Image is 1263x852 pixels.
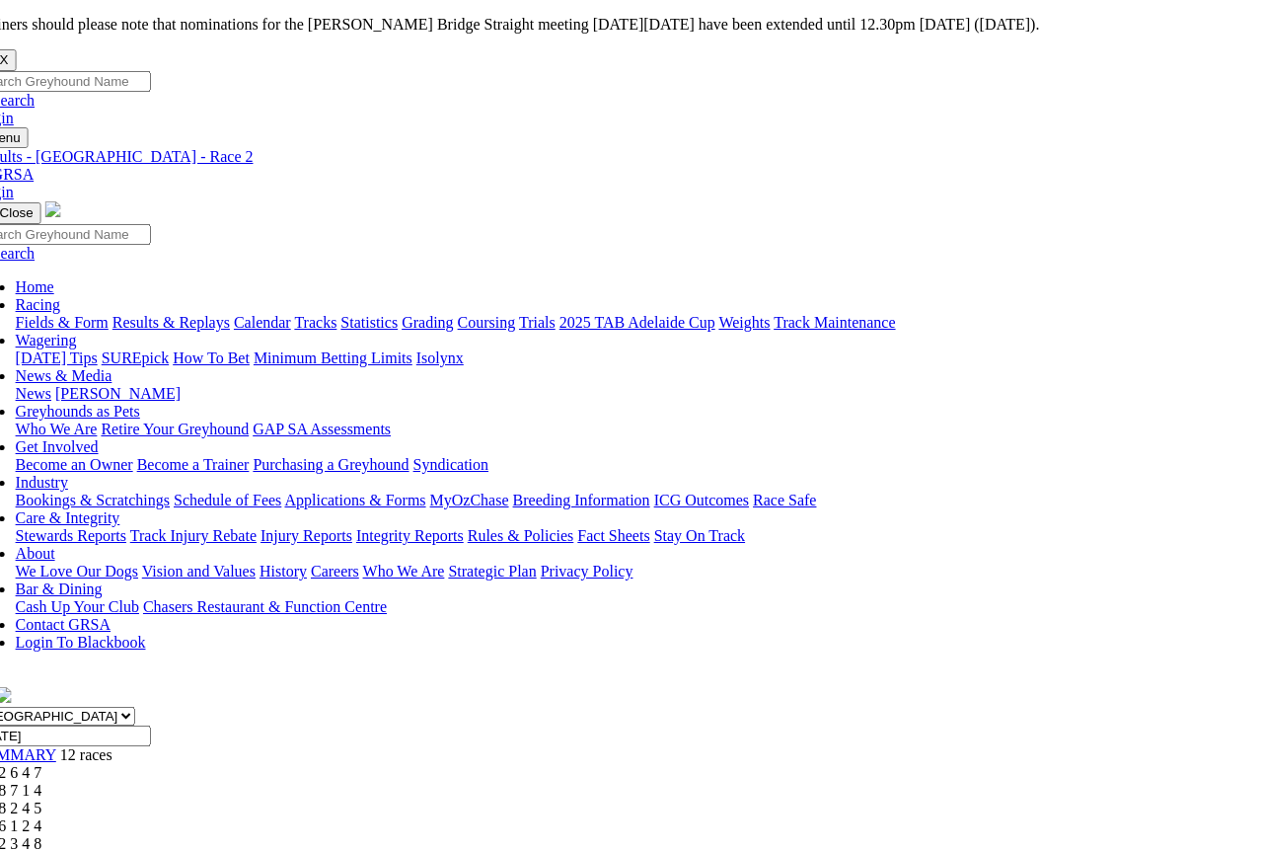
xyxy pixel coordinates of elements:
[16,492,170,508] a: Bookings & Scratchings
[16,349,98,366] a: [DATE] Tips
[142,563,256,580] a: Vision and Values
[541,563,633,580] a: Privacy Policy
[16,332,77,349] a: Wagering
[363,563,445,580] a: Who We Are
[468,527,574,544] a: Rules & Policies
[16,527,126,544] a: Stewards Reports
[519,314,556,331] a: Trials
[112,314,230,331] a: Results & Replays
[559,314,715,331] a: 2025 TAB Adelaide Cup
[16,367,112,384] a: News & Media
[254,349,412,366] a: Minimum Betting Limits
[16,527,1224,545] div: Care & Integrity
[416,349,464,366] a: Isolynx
[16,278,54,295] a: Home
[16,421,98,437] a: Who We Are
[578,527,650,544] a: Fact Sheets
[341,314,399,331] a: Statistics
[130,527,257,544] a: Track Injury Rebate
[16,581,103,597] a: Bar & Dining
[102,421,250,437] a: Retire Your Greyhound
[430,492,509,508] a: MyOzChase
[16,563,1224,581] div: About
[311,563,359,580] a: Careers
[513,492,650,508] a: Breeding Information
[753,492,816,508] a: Race Safe
[16,385,1224,403] div: News & Media
[654,492,749,508] a: ICG Outcomes
[137,456,250,473] a: Become a Trainer
[403,314,454,331] a: Grading
[16,385,51,402] a: News
[16,456,133,473] a: Become an Owner
[174,349,251,366] a: How To Bet
[285,492,426,508] a: Applications & Forms
[16,492,1224,509] div: Industry
[45,201,61,217] img: logo-grsa-white.png
[16,563,138,580] a: We Love Our Dogs
[16,616,111,633] a: Contact GRSA
[102,349,169,366] a: SUREpick
[254,421,392,437] a: GAP SA Assessments
[16,421,1224,438] div: Greyhounds as Pets
[775,314,896,331] a: Track Maintenance
[60,746,112,763] span: 12 races
[260,563,307,580] a: History
[413,456,488,473] a: Syndication
[449,563,537,580] a: Strategic Plan
[356,527,464,544] a: Integrity Reports
[16,314,109,331] a: Fields & Form
[295,314,337,331] a: Tracks
[16,349,1224,367] div: Wagering
[16,509,120,526] a: Care & Integrity
[254,456,409,473] a: Purchasing a Greyhound
[16,314,1224,332] div: Racing
[260,527,352,544] a: Injury Reports
[55,385,181,402] a: [PERSON_NAME]
[458,314,516,331] a: Coursing
[16,634,146,651] a: Login To Blackbook
[234,314,291,331] a: Calendar
[16,598,1224,616] div: Bar & Dining
[654,527,745,544] a: Stay On Track
[174,492,281,508] a: Schedule of Fees
[16,296,60,313] a: Racing
[16,474,68,491] a: Industry
[719,314,771,331] a: Weights
[143,598,387,615] a: Chasers Restaurant & Function Centre
[16,598,139,615] a: Cash Up Your Club
[16,456,1224,474] div: Get Involved
[16,438,99,455] a: Get Involved
[16,403,140,420] a: Greyhounds as Pets
[16,545,55,562] a: About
